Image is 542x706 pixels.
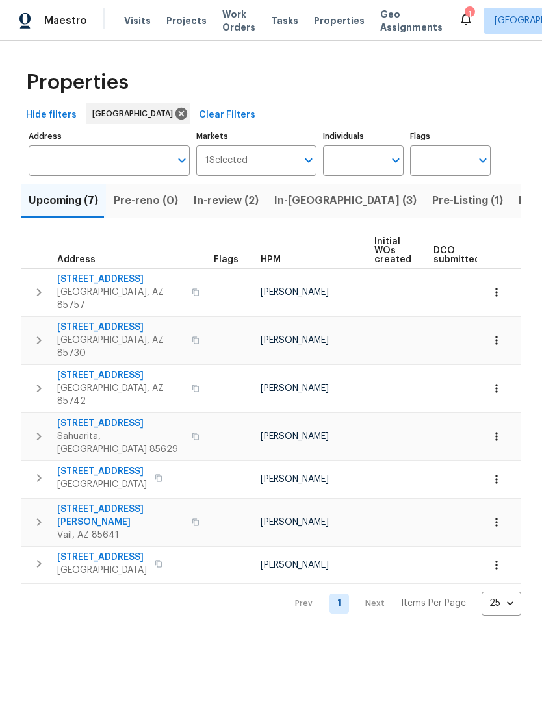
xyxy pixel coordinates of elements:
span: Vail, AZ 85641 [57,529,184,542]
span: [PERSON_NAME] [261,432,329,441]
span: [STREET_ADDRESS] [57,273,184,286]
button: Open [474,151,492,170]
label: Markets [196,132,317,140]
span: [GEOGRAPHIC_DATA], AZ 85730 [57,334,184,360]
span: [PERSON_NAME] [261,384,329,393]
span: Maestro [44,14,87,27]
span: In-review (2) [194,192,259,210]
span: Clear Filters [199,107,255,123]
span: [PERSON_NAME] [261,475,329,484]
button: Hide filters [21,103,82,127]
span: [STREET_ADDRESS] [57,551,147,564]
span: [PERSON_NAME] [261,561,329,570]
button: Clear Filters [194,103,261,127]
span: Work Orders [222,8,255,34]
span: [STREET_ADDRESS][PERSON_NAME] [57,503,184,529]
label: Individuals [323,132,404,140]
span: 1 Selected [205,155,248,166]
span: [GEOGRAPHIC_DATA], AZ 85742 [57,382,184,408]
button: Open [300,151,318,170]
span: Visits [124,14,151,27]
span: Upcoming (7) [29,192,98,210]
span: Tasks [271,16,298,25]
span: [STREET_ADDRESS] [57,369,184,382]
button: Open [173,151,191,170]
span: [GEOGRAPHIC_DATA], AZ 85757 [57,286,184,312]
a: Goto page 1 [329,594,349,614]
span: [GEOGRAPHIC_DATA] [57,478,147,491]
span: [PERSON_NAME] [261,288,329,297]
span: Initial WOs created [374,237,411,264]
span: In-[GEOGRAPHIC_DATA] (3) [274,192,417,210]
span: [GEOGRAPHIC_DATA] [57,564,147,577]
nav: Pagination Navigation [283,592,521,616]
p: Items Per Page [401,597,466,610]
span: Properties [314,14,365,27]
span: Properties [26,76,129,89]
label: Flags [410,132,491,140]
span: HPM [261,255,281,264]
label: Address [29,132,190,140]
span: Hide filters [26,107,77,123]
span: [PERSON_NAME] [261,518,329,527]
div: [GEOGRAPHIC_DATA] [86,103,190,124]
span: Address [57,255,96,264]
span: [PERSON_NAME] [261,336,329,345]
div: 25 [482,586,521,620]
div: 1 [465,8,474,21]
span: Pre-reno (0) [114,192,178,210]
span: DCO submitted [433,246,480,264]
span: Geo Assignments [380,8,443,34]
span: Sahuarita, [GEOGRAPHIC_DATA] 85629 [57,430,184,456]
span: Projects [166,14,207,27]
span: [STREET_ADDRESS] [57,465,147,478]
span: [STREET_ADDRESS] [57,321,184,334]
span: [GEOGRAPHIC_DATA] [92,107,178,120]
span: Pre-Listing (1) [432,192,503,210]
span: Flags [214,255,239,264]
span: [STREET_ADDRESS] [57,417,184,430]
button: Open [387,151,405,170]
